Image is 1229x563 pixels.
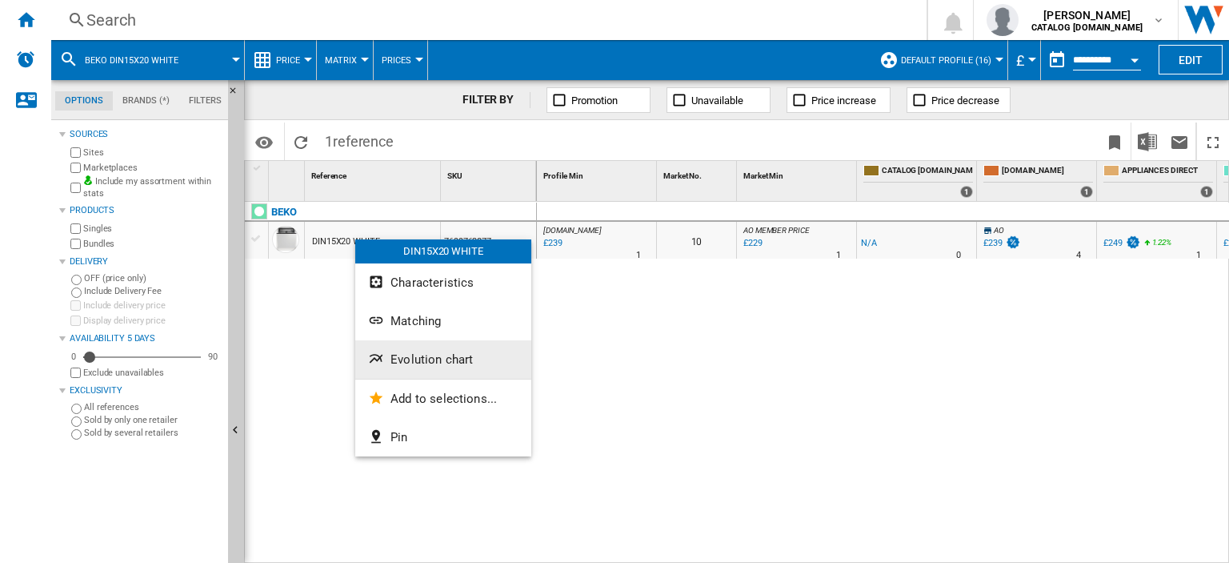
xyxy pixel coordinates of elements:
[355,302,531,340] button: Matching
[355,418,531,456] button: Pin...
[390,430,407,444] span: Pin
[390,314,441,328] span: Matching
[390,392,497,406] span: Add to selections...
[355,263,531,302] button: Characteristics
[355,340,531,379] button: Evolution chart
[355,239,531,263] div: DIN15X20 WHITE
[390,275,474,290] span: Characteristics
[355,380,531,418] button: Add to selections...
[390,352,473,367] span: Evolution chart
